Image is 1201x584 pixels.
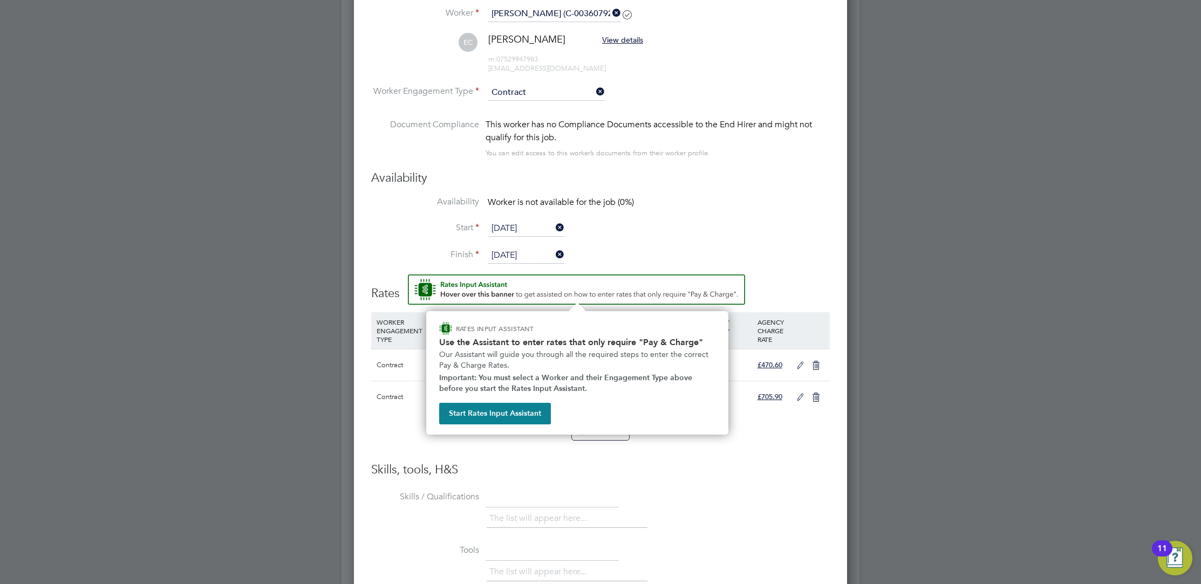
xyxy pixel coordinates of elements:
[755,312,791,349] div: AGENCY CHARGE RATE
[439,349,715,370] p: Our Assistant will guide you through all the required steps to enter the correct Pay & Charge Rates.
[439,403,551,424] button: Start Rates Input Assistant
[488,197,634,208] span: Worker is not available for the job (0%)
[408,274,745,305] button: Rate Assistant
[371,462,830,478] h3: Skills, tools, H&S
[371,274,830,301] h3: Rates
[371,86,479,97] label: Worker Engagement Type
[488,6,621,22] input: Search for...
[439,322,452,335] img: ENGAGE Assistant Icon
[374,312,428,349] div: WORKER ENGAGEMENT TYPE
[371,249,479,260] label: Finish
[371,118,479,157] label: Document Compliance
[489,565,591,579] li: The list will appear here...
[488,64,606,73] span: [EMAIL_ADDRESS][DOMAIN_NAME]
[486,118,830,144] div: This worker has no Compliance Documents accessible to the End Hirer and might not qualify for thi...
[459,33,477,52] span: EC
[488,54,496,64] span: m:
[426,311,728,435] div: How to input Rates that only require Pay & Charge
[758,360,782,369] span: £470.60
[456,324,591,333] p: RATES INPUT ASSISTANT
[1157,548,1167,562] div: 11
[439,373,694,393] strong: Important: You must select a Worker and their Engagement Type above before you start the Rates In...
[374,349,428,381] div: Contract
[486,147,710,160] div: You can edit access to this worker’s documents from their worker profile.
[489,511,591,526] li: The list will appear here...
[602,35,643,45] span: View details
[374,381,428,413] div: Contract
[371,196,479,208] label: Availability
[488,85,605,101] input: Select one
[488,221,564,237] input: Select one
[371,170,830,186] h3: Availability
[439,337,715,347] h2: Use the Assistant to enter rates that only require "Pay & Charge"
[371,222,479,233] label: Start
[488,54,538,64] span: 07529947983
[371,491,479,503] label: Skills / Qualifications
[371,8,479,19] label: Worker
[371,545,479,556] label: Tools
[758,392,782,401] span: £705.90
[1158,541,1192,575] button: Open Resource Center, 11 new notifications
[488,33,565,45] span: [PERSON_NAME]
[488,248,564,264] input: Select one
